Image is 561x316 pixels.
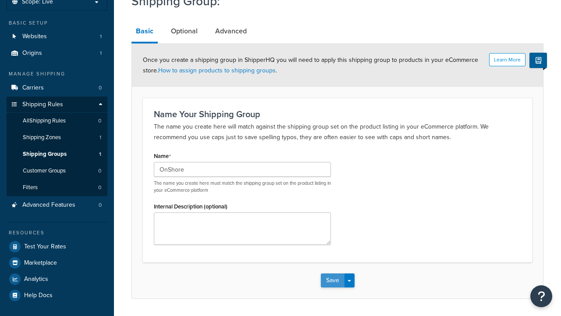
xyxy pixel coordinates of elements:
a: Filters0 [7,180,107,196]
label: Internal Description (optional) [154,203,227,210]
label: Name [154,153,171,160]
a: AllShipping Rules0 [7,113,107,129]
li: Filters [7,180,107,196]
li: Shipping Zones [7,129,107,146]
span: All Shipping Rules [23,117,66,125]
span: Carriers [22,84,44,92]
span: 1 [99,134,101,141]
button: Save [321,273,344,287]
li: Customer Groups [7,163,107,179]
span: 0 [98,167,101,175]
div: Resources [7,229,107,237]
a: Optional [167,21,202,42]
span: 0 [98,184,101,191]
span: Help Docs [24,292,53,299]
a: Help Docs [7,287,107,303]
a: Shipping Rules [7,97,107,113]
li: Shipping Rules [7,97,107,197]
button: Open Resource Center [530,285,552,307]
div: Manage Shipping [7,70,107,78]
li: Advanced Features [7,197,107,213]
span: 0 [99,201,102,209]
a: Test Your Rates [7,239,107,255]
a: Shipping Zones1 [7,129,107,146]
div: Basic Setup [7,19,107,27]
button: Show Help Docs [529,53,547,68]
a: Basic [131,21,158,43]
a: Marketplace [7,255,107,271]
a: Websites1 [7,29,107,45]
span: Filters [23,184,38,191]
span: Analytics [24,276,48,283]
a: Origins1 [7,45,107,61]
span: 1 [100,50,102,57]
span: Once you create a shipping group in ShipperHQ you will need to apply this shipping group to produ... [143,55,478,75]
span: Marketplace [24,259,57,267]
span: Advanced Features [22,201,75,209]
span: Test Your Rates [24,243,66,251]
span: Customer Groups [23,167,66,175]
li: Websites [7,29,107,45]
a: Advanced [211,21,251,42]
span: Shipping Rules [22,101,63,108]
a: How to assign products to shipping groups [158,66,276,75]
a: Customer Groups0 [7,163,107,179]
span: Origins [22,50,42,57]
span: Websites [22,33,47,40]
p: The name you create here must match the shipping group set on the product listing in your eCommer... [154,180,331,194]
a: Shipping Groups1 [7,146,107,162]
li: Shipping Groups [7,146,107,162]
p: The name you create here will match against the shipping group set on the product listing in your... [154,122,521,143]
a: Advanced Features0 [7,197,107,213]
span: 0 [98,117,101,125]
a: Analytics [7,271,107,287]
li: Carriers [7,80,107,96]
h3: Name Your Shipping Group [154,109,521,119]
span: 1 [99,151,101,158]
span: Shipping Zones [23,134,61,141]
a: Carriers0 [7,80,107,96]
li: Origins [7,45,107,61]
span: Shipping Groups [23,151,67,158]
span: 0 [99,84,102,92]
button: Learn More [489,53,525,66]
span: 1 [100,33,102,40]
